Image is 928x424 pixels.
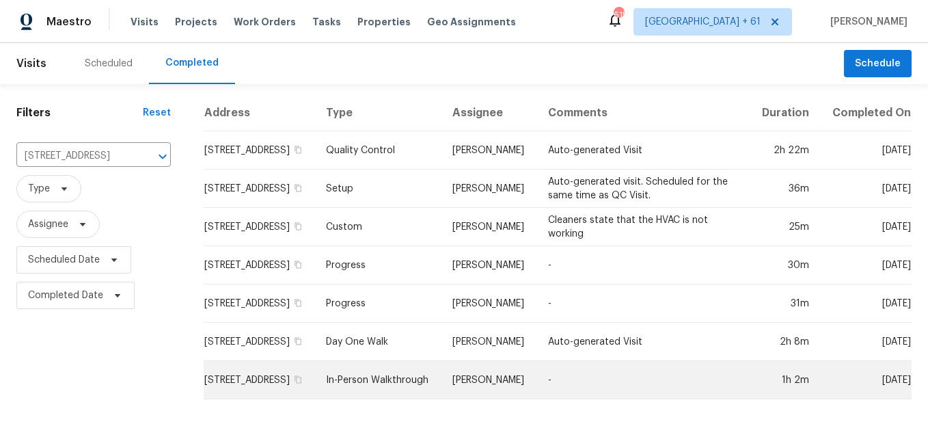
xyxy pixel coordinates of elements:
td: [STREET_ADDRESS] [204,131,315,170]
span: Projects [175,15,217,29]
div: Scheduled [85,57,133,70]
th: Type [315,95,441,131]
input: Search for an address... [16,146,133,167]
td: [PERSON_NAME] [441,246,537,284]
td: [PERSON_NAME] [441,208,537,246]
td: Auto-generated Visit [537,323,750,361]
td: 2h 8m [750,323,820,361]
td: [DATE] [820,208,912,246]
td: [STREET_ADDRESS] [204,170,315,208]
td: [PERSON_NAME] [441,284,537,323]
span: Assignee [28,217,68,231]
td: Quality Control [315,131,441,170]
th: Completed On [820,95,912,131]
td: Progress [315,246,441,284]
th: Comments [537,95,750,131]
span: Visits [16,49,46,79]
td: [STREET_ADDRESS] [204,246,315,284]
td: Custom [315,208,441,246]
td: 25m [750,208,820,246]
button: Open [153,147,172,166]
td: [STREET_ADDRESS] [204,361,315,399]
td: [PERSON_NAME] [441,361,537,399]
div: Reset [143,106,171,120]
td: [PERSON_NAME] [441,131,537,170]
td: 2h 22m [750,131,820,170]
button: Copy Address [292,373,304,386]
td: [DATE] [820,284,912,323]
span: Maestro [46,15,92,29]
div: 615 [614,8,623,22]
td: Day One Walk [315,323,441,361]
span: Tasks [312,17,341,27]
th: Address [204,95,315,131]
span: Scheduled Date [28,253,100,267]
td: Auto-generated Visit [537,131,750,170]
td: [STREET_ADDRESS] [204,284,315,323]
span: Schedule [855,55,901,72]
td: 30m [750,246,820,284]
h1: Filters [16,106,143,120]
span: Work Orders [234,15,296,29]
td: [DATE] [820,323,912,361]
div: Completed [165,56,219,70]
td: [DATE] [820,131,912,170]
span: Completed Date [28,289,103,302]
span: [GEOGRAPHIC_DATA] + 61 [645,15,761,29]
td: Progress [315,284,441,323]
button: Copy Address [292,297,304,309]
td: - [537,361,750,399]
td: Auto-generated visit. Scheduled for the same time as QC Visit. [537,170,750,208]
th: Duration [750,95,820,131]
td: [STREET_ADDRESS] [204,323,315,361]
td: - [537,284,750,323]
td: 1h 2m [750,361,820,399]
td: [DATE] [820,246,912,284]
td: 31m [750,284,820,323]
th: Assignee [441,95,537,131]
td: - [537,246,750,284]
td: [DATE] [820,361,912,399]
button: Copy Address [292,144,304,156]
span: Type [28,182,50,196]
button: Copy Address [292,259,304,271]
td: 36m [750,170,820,208]
td: [PERSON_NAME] [441,170,537,208]
span: Geo Assignments [427,15,516,29]
td: [STREET_ADDRESS] [204,208,315,246]
td: In-Person Walkthrough [315,361,441,399]
button: Copy Address [292,182,304,194]
button: Copy Address [292,220,304,233]
button: Schedule [844,50,912,78]
button: Copy Address [292,335,304,347]
td: Setup [315,170,441,208]
span: Properties [357,15,411,29]
span: [PERSON_NAME] [825,15,907,29]
td: [PERSON_NAME] [441,323,537,361]
span: Visits [131,15,159,29]
td: [DATE] [820,170,912,208]
td: Cleaners state that the HVAC is not working [537,208,750,246]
